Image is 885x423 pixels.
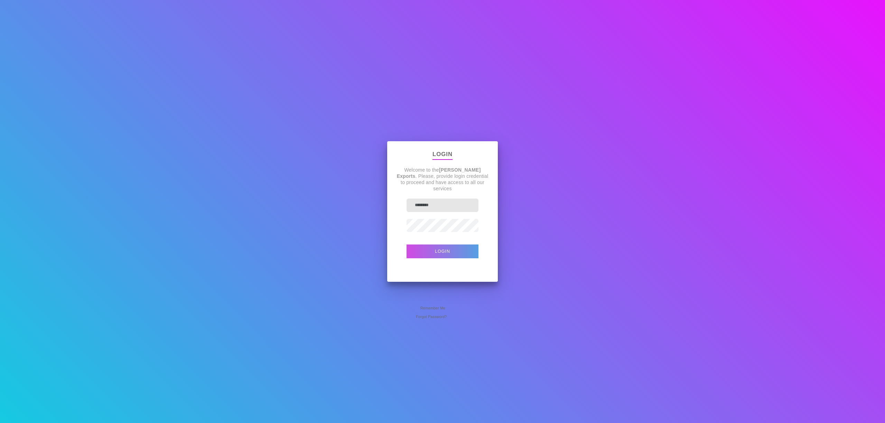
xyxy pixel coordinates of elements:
p: Welcome to the . Please, provide login credential to proceed and have access to all our services [395,167,490,192]
strong: [PERSON_NAME] Exports [397,167,481,179]
p: Login [432,150,453,160]
span: Remember Me [420,305,445,311]
button: Login [407,244,478,258]
span: Forgot Password? [416,313,447,320]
